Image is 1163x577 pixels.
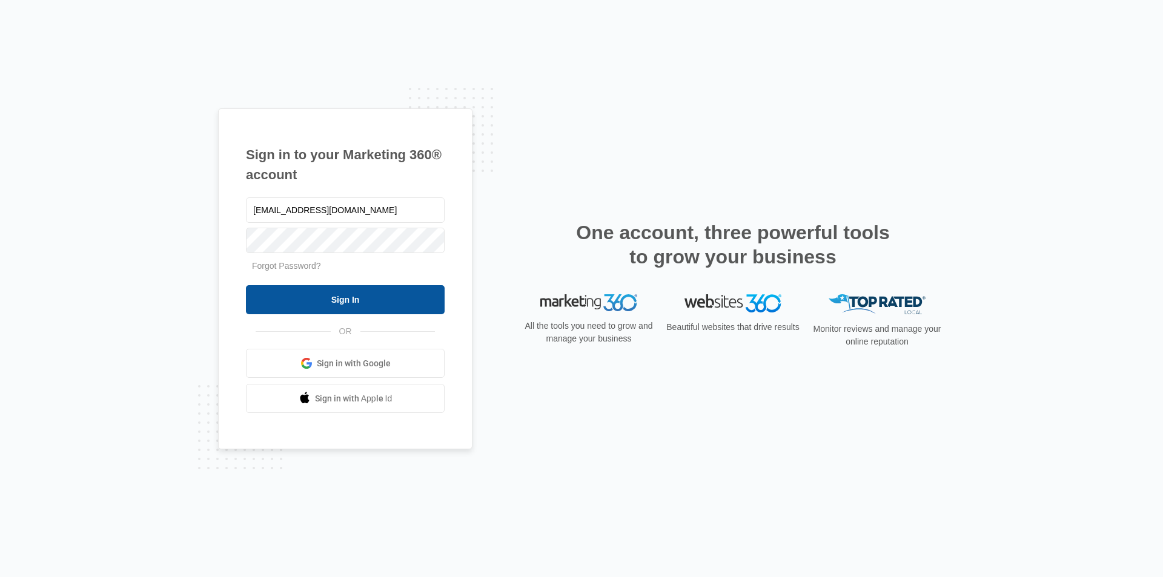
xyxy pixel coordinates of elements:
span: Sign in with Google [317,357,391,370]
a: Forgot Password? [252,261,321,271]
h1: Sign in to your Marketing 360® account [246,145,445,185]
h2: One account, three powerful tools to grow your business [572,220,893,269]
p: Monitor reviews and manage your online reputation [809,323,945,348]
p: Beautiful websites that drive results [665,321,801,334]
a: Sign in with Google [246,349,445,378]
img: Marketing 360 [540,294,637,311]
input: Email [246,197,445,223]
a: Sign in with Apple Id [246,384,445,413]
span: Sign in with Apple Id [315,392,393,405]
span: OR [331,325,360,338]
img: Websites 360 [684,294,781,312]
p: All the tools you need to grow and manage your business [521,320,657,345]
img: Top Rated Local [829,294,926,314]
input: Sign In [246,285,445,314]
